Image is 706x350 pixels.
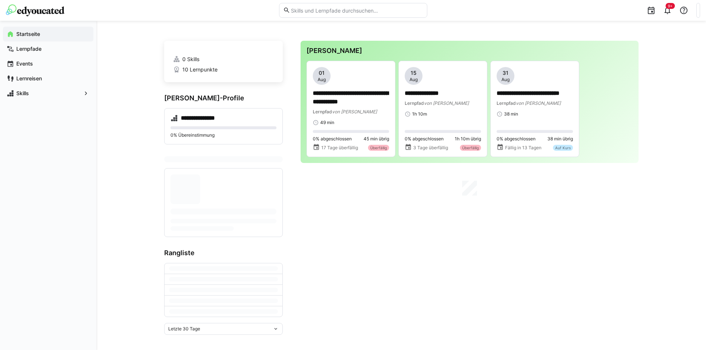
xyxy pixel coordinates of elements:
span: Aug [410,77,418,83]
span: von [PERSON_NAME] [424,100,469,106]
span: 17 Tage überfällig [321,145,358,151]
span: 01 [319,69,325,77]
input: Skills und Lernpfade durchsuchen… [290,7,423,14]
span: 1h 10m [412,111,427,117]
span: 0% abgeschlossen [497,136,536,142]
span: 9+ [668,4,673,8]
span: Aug [318,77,326,83]
span: Aug [501,77,510,83]
span: 45 min übrig [364,136,389,142]
span: 15 [411,69,417,77]
span: Lernpfad [497,100,516,106]
span: 0 Skills [182,56,199,63]
span: 10 Lernpunkte [182,66,218,73]
span: 38 min übrig [547,136,573,142]
span: Lernpfad [313,109,332,114]
span: 49 min [320,120,334,126]
span: von [PERSON_NAME] [516,100,561,106]
span: 0% abgeschlossen [405,136,444,142]
span: Letzte 30 Tage [168,326,200,332]
span: 31 [503,69,508,77]
span: von [PERSON_NAME] [332,109,377,114]
span: Fällig in 13 Tagen [505,145,541,151]
h3: Rangliste [164,249,283,257]
div: Überfällig [368,145,389,151]
a: 0 Skills [173,56,274,63]
h3: [PERSON_NAME]-Profile [164,94,283,102]
span: 0% abgeschlossen [313,136,352,142]
span: 1h 10m übrig [455,136,481,142]
p: 0% Übereinstimmung [170,132,276,138]
div: Überfällig [460,145,481,151]
h3: [PERSON_NAME] [306,47,633,55]
div: Auf Kurs [553,145,573,151]
span: Lernpfad [405,100,424,106]
span: 3 Tage überfällig [413,145,448,151]
span: 38 min [504,111,518,117]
